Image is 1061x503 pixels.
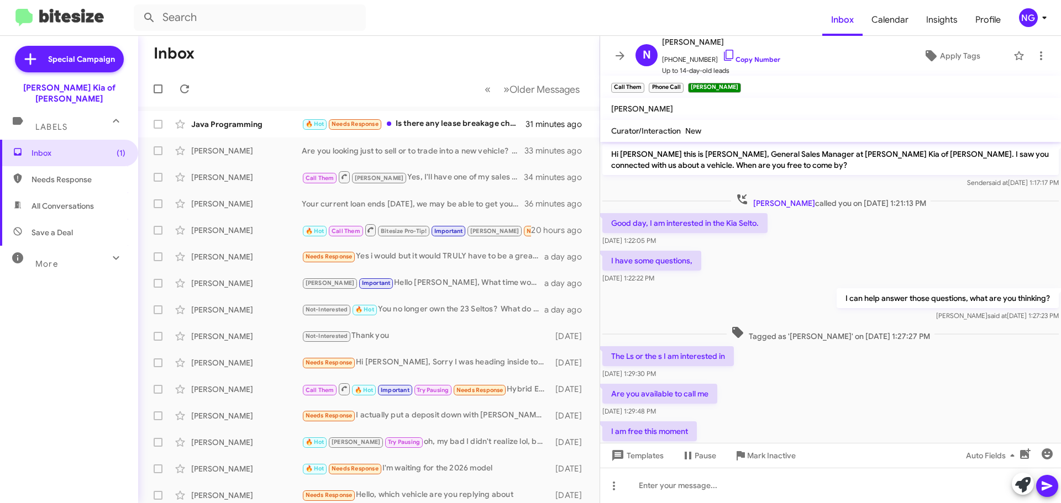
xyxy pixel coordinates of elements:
div: [PERSON_NAME] [191,198,302,209]
button: Mark Inactive [725,446,805,465]
button: Pause [673,446,725,465]
span: Labels [35,122,67,132]
div: I'm waiting for the 2026 model [302,462,550,475]
div: Hello [PERSON_NAME], What time works for you the 15th? [302,277,544,289]
div: [PERSON_NAME] [191,225,302,236]
span: 🔥 Hot [306,120,324,128]
small: [PERSON_NAME] [688,83,741,93]
span: [PERSON_NAME] [611,104,673,114]
span: Up to 14-day-old leads [662,65,780,76]
div: [DATE] [550,384,591,395]
span: Apply Tags [940,46,980,66]
div: Hi [PERSON_NAME], Sorry I was heading inside to Dentist. I already connected with [PERSON_NAME] (... [302,356,550,369]
span: 🔥 Hot [306,438,324,446]
span: [DATE] 1:22:05 PM [602,236,656,245]
p: Are you available to call me [602,384,717,404]
div: Thank you [302,330,550,342]
div: [PERSON_NAME] [191,437,302,448]
div: [DATE] [550,437,591,448]
div: [PERSON_NAME] [191,145,302,156]
div: NG [1019,8,1038,27]
div: a day ago [544,251,591,262]
div: [PERSON_NAME] [191,331,302,342]
div: [PERSON_NAME] [191,251,302,262]
span: Curator/Interaction [611,126,681,136]
div: [DATE] [550,410,591,421]
div: Java Programming [191,119,302,130]
span: Needs Response [456,386,503,394]
span: Needs Response [306,253,353,260]
span: [PHONE_NUMBER] [662,49,780,65]
span: Save a Deal [31,227,73,238]
span: [PERSON_NAME] [DATE] 1:27:23 PM [936,311,1059,320]
div: [PERSON_NAME] [191,490,302,501]
span: Templates [609,446,664,465]
span: Profile [967,4,1010,36]
button: Templates [600,446,673,465]
div: Yes i would but it would TRULY have to be a great deal for me to do so. I don't want to pay more ... [302,250,544,263]
span: [PERSON_NAME] [355,174,404,182]
div: [PERSON_NAME] [191,410,302,421]
a: Insights [917,4,967,36]
span: New [685,126,701,136]
p: Hi [PERSON_NAME] this is [PERSON_NAME], General Sales Manager at [PERSON_NAME] Kia of [PERSON_NAM... [602,144,1059,175]
div: [DATE] [550,331,591,342]
span: Sender [DATE] 1:17:17 PM [967,178,1059,187]
span: Needs Response [527,227,574,235]
span: 🔥 Hot [306,465,324,472]
span: More [35,259,58,269]
span: said at [989,178,1008,187]
div: [PERSON_NAME] [191,278,302,289]
span: Calendar [863,4,917,36]
span: called you on [DATE] 1:21:13 PM [731,193,931,209]
div: Is there any lease breakage charges [302,118,526,130]
div: [PERSON_NAME] [191,463,302,474]
span: N [643,46,651,64]
p: I can help answer those questions, what are you thinking? [837,288,1059,308]
span: [DATE] 1:22:22 PM [602,274,654,282]
span: Needs Response [306,359,353,366]
span: said at [988,311,1007,320]
p: I have some questions, [602,251,701,271]
span: Inbox [822,4,863,36]
span: Needs Response [332,465,379,472]
button: Previous [478,78,497,100]
div: 33 minutes ago [524,145,591,156]
p: The Ls or the s I am interested in [602,346,734,366]
span: All Conversations [31,200,94,211]
span: 🔥 Hot [355,306,374,313]
span: Needs Response [31,174,125,185]
span: Older Messages [510,83,580,96]
span: Important [362,279,391,287]
span: [PERSON_NAME] [662,35,780,49]
span: (1) [117,147,125,158]
div: [PERSON_NAME] [191,304,302,315]
p: I am free this moment [602,421,697,441]
span: Important [434,227,463,235]
span: Needs Response [332,120,379,128]
span: Try Pausing [388,438,420,446]
button: Apply Tags [895,46,1008,66]
span: Not-Interested [306,306,348,313]
span: Call Them [306,386,334,394]
span: Mark Inactive [747,446,796,465]
div: Are you looking just to sell or to trade into a new vehicle? We would need to see your vehicle in... [302,145,524,156]
span: 🔥 Hot [306,227,324,235]
span: Tagged as '[PERSON_NAME]' on [DATE] 1:27:27 PM [727,326,934,342]
div: [DATE] [550,357,591,368]
span: [PERSON_NAME] [753,198,815,208]
span: Important [381,386,409,394]
div: a day ago [544,278,591,289]
div: 36 minutes ago [524,198,591,209]
div: Hello, which vehicle are you replying about [302,489,550,501]
a: Copy Number [722,55,780,63]
span: Pause [695,446,716,465]
p: Good day, I am interested in the Kia Selto. [602,213,768,233]
small: Phone Call [649,83,683,93]
span: 🔥 Hot [355,386,374,394]
div: [PERSON_NAME] [191,384,302,395]
div: 20 hours ago [531,225,591,236]
div: 34 minutes ago [524,172,591,183]
span: Inbox [31,147,125,158]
